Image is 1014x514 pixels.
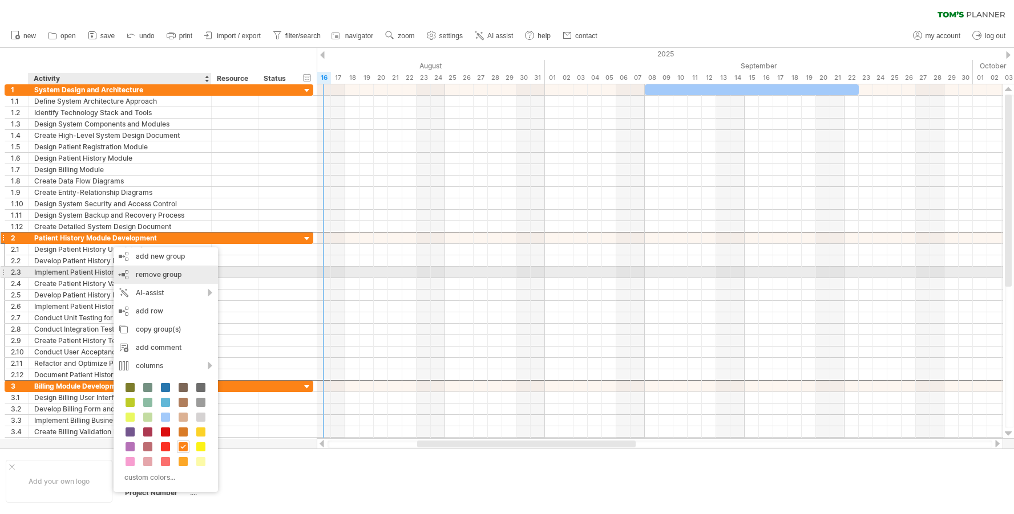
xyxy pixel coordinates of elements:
[602,72,616,84] div: Friday, 5 September 2025
[969,28,1009,43] a: log out
[11,301,28,312] div: 2.6
[34,232,205,243] div: Patient History Module Development
[114,247,218,266] div: add new group
[11,255,28,266] div: 2.2
[34,289,205,300] div: Develop Patient History Database Integration
[103,60,545,72] div: August 2025
[139,32,155,40] span: undo
[11,96,28,107] div: 1.1
[190,488,286,497] div: ....
[545,72,559,84] div: Monday, 1 September 2025
[34,267,205,278] div: Implement Patient History Business Logic
[34,221,205,232] div: Create Detailed System Design Document
[11,141,28,152] div: 1.5
[11,369,28,380] div: 2.12
[11,403,28,414] div: 3.2
[11,346,28,357] div: 2.10
[516,72,531,84] div: Saturday, 30 August 2025
[830,72,845,84] div: Sunday, 21 September 2025
[11,84,28,95] div: 1
[34,84,205,95] div: System Design and Architecture
[34,415,205,426] div: Implement Billing Business Logic and Calculations
[688,72,702,84] div: Thursday, 11 September 2025
[702,72,716,84] div: Friday, 12 September 2025
[398,32,414,40] span: zoom
[34,119,205,129] div: Design System Components and Modules
[164,28,196,43] a: print
[502,72,516,84] div: Friday, 29 August 2025
[217,32,261,40] span: import / export
[859,72,873,84] div: Tuesday, 23 September 2025
[114,320,218,338] div: copy group(s)
[11,358,28,369] div: 2.11
[34,244,205,255] div: Design Patient History User Interface
[902,72,916,84] div: Friday, 26 September 2025
[11,153,28,164] div: 1.6
[34,255,205,266] div: Develop Patient History Form
[100,32,115,40] span: save
[136,270,181,279] span: remove group
[345,32,373,40] span: navigator
[114,357,218,375] div: columns
[487,32,513,40] span: AI assist
[11,176,28,186] div: 1.8
[11,198,28,209] div: 1.10
[317,72,331,84] div: Saturday, 16 August 2025
[34,301,205,312] div: Implement Patient History Security and Access Control
[459,72,474,84] div: Tuesday, 26 August 2025
[773,72,787,84] div: Wednesday, 17 September 2025
[573,72,588,84] div: Wednesday, 3 September 2025
[60,32,76,40] span: open
[531,72,545,84] div: Sunday, 31 August 2025
[124,28,158,43] a: undo
[34,403,205,414] div: Develop Billing Form and Invoice Generation
[560,28,601,43] a: contact
[85,28,118,43] a: save
[34,73,205,84] div: Activity
[845,72,859,84] div: Monday, 22 September 2025
[11,221,28,232] div: 1.12
[575,32,597,40] span: contact
[345,72,359,84] div: Monday, 18 August 2025
[34,426,205,437] div: Create Billing Validation Rules and Error Handling
[944,72,959,84] div: Monday, 29 September 2025
[417,72,431,84] div: Saturday, 23 August 2025
[34,141,205,152] div: Design Patient Registration Module
[34,164,205,175] div: Design Billing Module
[673,72,688,84] div: Wednesday, 10 September 2025
[125,488,188,497] div: Project Number
[217,73,252,84] div: Resource
[382,28,418,43] a: zoom
[11,426,28,437] div: 3.4
[11,324,28,334] div: 2.8
[34,96,205,107] div: Define System Architecture Approach
[11,335,28,346] div: 2.9
[930,72,944,84] div: Sunday, 28 September 2025
[331,72,345,84] div: Sunday, 17 August 2025
[11,244,28,255] div: 2.1
[388,72,402,84] div: Thursday, 21 August 2025
[34,381,205,391] div: Billing Module Development
[730,72,745,84] div: Sunday, 14 September 2025
[745,72,759,84] div: Monday, 15 September 2025
[374,72,388,84] div: Wednesday, 20 August 2025
[424,28,466,43] a: settings
[11,267,28,278] div: 2.3
[916,72,930,84] div: Saturday, 27 September 2025
[522,28,554,43] a: help
[11,381,28,391] div: 3
[926,32,960,40] span: my account
[645,72,659,84] div: Monday, 8 September 2025
[34,198,205,209] div: Design System Security and Access Control
[285,32,321,40] span: filter/search
[119,470,209,485] div: custom colors...
[439,32,463,40] span: settings
[538,32,551,40] span: help
[445,72,459,84] div: Monday, 25 August 2025
[985,32,1005,40] span: log out
[330,28,377,43] a: navigator
[34,107,205,118] div: Identify Technology Stack and Tools
[987,72,1001,84] div: Thursday, 2 October 2025
[11,289,28,300] div: 2.5
[34,392,205,403] div: Design Billing User Interface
